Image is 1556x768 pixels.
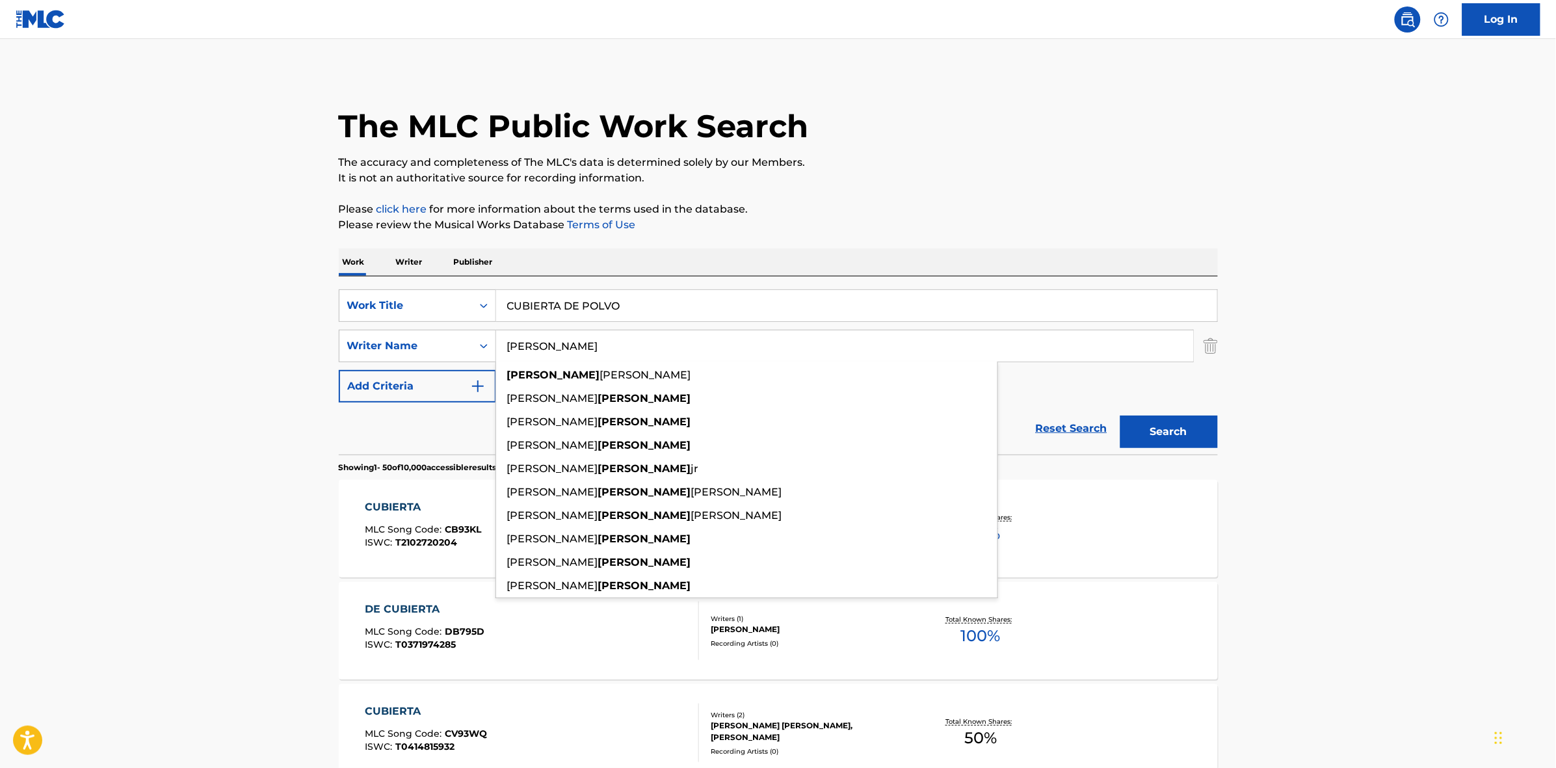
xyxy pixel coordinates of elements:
strong: [PERSON_NAME] [598,486,691,498]
button: Add Criteria [339,370,496,403]
span: [PERSON_NAME] [600,369,691,381]
strong: [PERSON_NAME] [598,533,691,545]
p: Total Known Shares: [946,615,1016,624]
img: Delete Criterion [1204,330,1218,362]
strong: [PERSON_NAME] [598,462,691,475]
strong: [PERSON_NAME] [598,579,691,592]
strong: [PERSON_NAME] [507,369,600,381]
a: Public Search [1395,7,1421,33]
p: Work [339,248,369,276]
img: help [1434,12,1449,27]
p: Showing 1 - 50 of 10,000 accessible results (Total 828,533 ) [339,462,554,473]
img: MLC Logo [16,10,66,29]
span: [PERSON_NAME] [691,486,782,498]
span: [PERSON_NAME] [507,439,598,451]
span: DB795D [445,626,484,637]
span: CV93WQ [445,728,487,739]
strong: [PERSON_NAME] [598,416,691,428]
span: [PERSON_NAME] [507,533,598,545]
p: The accuracy and completeness of The MLC's data is determined solely by our Members. [339,155,1218,170]
strong: [PERSON_NAME] [598,509,691,522]
div: [PERSON_NAME] [PERSON_NAME], [PERSON_NAME] [711,720,908,743]
div: Recording Artists ( 0 ) [711,639,908,648]
div: Work Title [347,298,464,313]
span: [PERSON_NAME] [507,486,598,498]
span: CB93KL [445,523,481,535]
span: [PERSON_NAME] [691,509,782,522]
h1: The MLC Public Work Search [339,107,809,146]
iframe: Chat Widget [1491,706,1556,768]
strong: [PERSON_NAME] [598,556,691,568]
a: Reset Search [1029,414,1114,443]
span: [PERSON_NAME] [507,392,598,404]
div: DE CUBIERTA [365,602,484,617]
a: Log In [1462,3,1540,36]
div: Widget de chat [1491,706,1556,768]
span: [PERSON_NAME] [507,579,598,592]
div: CUBIERTA [365,704,487,719]
a: click here [376,203,427,215]
span: [PERSON_NAME] [507,416,598,428]
div: Writers ( 1 ) [711,614,908,624]
div: Writers ( 2 ) [711,710,908,720]
div: Arrastrar [1495,719,1503,758]
button: Search [1120,416,1218,448]
p: It is not an authoritative source for recording information. [339,170,1218,186]
div: Help [1429,7,1455,33]
p: Total Known Shares: [946,717,1016,726]
strong: [PERSON_NAME] [598,439,691,451]
div: CUBIERTA [365,499,481,515]
img: search [1400,12,1416,27]
span: T0371974285 [395,639,456,650]
img: 9d2ae6d4665cec9f34b9.svg [470,378,486,394]
span: [PERSON_NAME] [507,509,598,522]
span: MLC Song Code : [365,728,445,739]
a: Terms of Use [565,218,636,231]
span: [PERSON_NAME] [507,462,598,475]
span: 100 % [961,624,1001,648]
div: Recording Artists ( 0 ) [711,747,908,756]
span: ISWC : [365,741,395,752]
span: jr [691,462,699,475]
a: DE CUBIERTAMLC Song Code:DB795DISWC:T0371974285Writers (1)[PERSON_NAME]Recording Artists (0)Total... [339,582,1218,680]
span: MLC Song Code : [365,626,445,637]
span: 50 % [964,726,997,750]
span: T0414815932 [395,741,455,752]
span: ISWC : [365,536,395,548]
form: Search Form [339,289,1218,455]
p: Please for more information about the terms used in the database. [339,202,1218,217]
p: Please review the Musical Works Database [339,217,1218,233]
p: Publisher [450,248,497,276]
div: [PERSON_NAME] [711,624,908,635]
div: Writer Name [347,338,464,354]
span: ISWC : [365,639,395,650]
span: MLC Song Code : [365,523,445,535]
a: CUBIERTAMLC Song Code:CB93KLISWC:T2102720204Writers (1)[PERSON_NAME] [PERSON_NAME]Recording Artis... [339,480,1218,577]
span: [PERSON_NAME] [507,556,598,568]
strong: [PERSON_NAME] [598,392,691,404]
span: T2102720204 [395,536,457,548]
p: Writer [392,248,427,276]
